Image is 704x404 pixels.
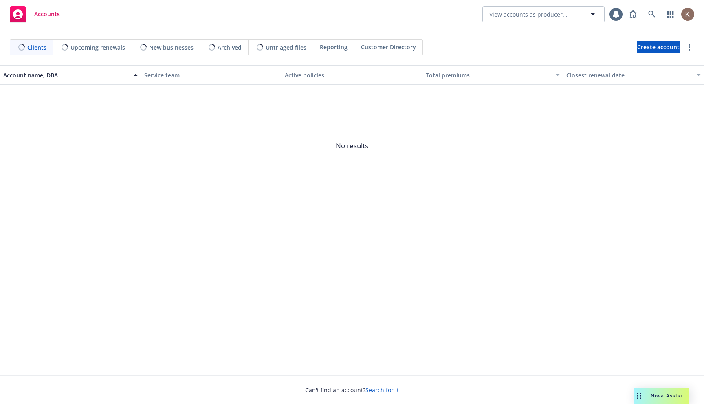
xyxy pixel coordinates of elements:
div: Active policies [285,71,419,79]
a: Search [644,6,660,22]
span: New businesses [149,43,194,52]
button: Active policies [282,65,422,85]
span: Reporting [320,43,348,51]
img: photo [681,8,694,21]
span: Customer Directory [361,43,416,51]
span: Clients [27,43,46,52]
a: more [684,42,694,52]
span: Accounts [34,11,60,18]
div: Closest renewal date [566,71,692,79]
button: Service team [141,65,282,85]
div: Total premiums [426,71,551,79]
span: View accounts as producer... [489,10,568,19]
span: Create account [637,40,680,55]
a: Switch app [662,6,679,22]
a: Accounts [7,3,63,26]
button: View accounts as producer... [482,6,605,22]
div: Service team [144,71,279,79]
span: Untriaged files [266,43,306,52]
a: Report a Bug [625,6,641,22]
div: Account name, DBA [3,71,129,79]
button: Total premiums [422,65,563,85]
div: Drag to move [634,388,644,404]
span: Archived [218,43,242,52]
span: Can't find an account? [305,386,399,394]
a: Search for it [365,386,399,394]
button: Closest renewal date [563,65,704,85]
span: Upcoming renewals [70,43,125,52]
span: Nova Assist [651,392,683,399]
a: Create account [637,41,680,53]
button: Nova Assist [634,388,689,404]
